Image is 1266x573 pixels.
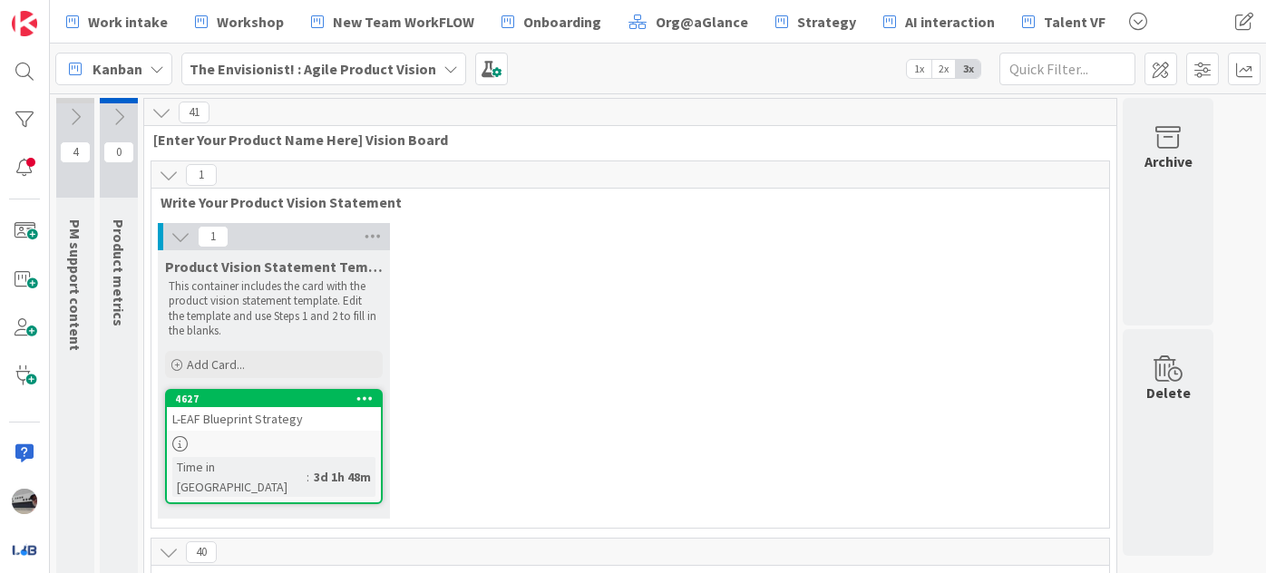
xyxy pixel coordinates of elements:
a: New Team WorkFLOW [300,5,485,38]
span: Workshop [217,11,284,33]
span: New Team WorkFLOW [333,11,474,33]
span: [Enter Your Product Name Here] Vision Board [153,131,1094,149]
b: The Envisionist! : Agile Product Vision [190,60,436,78]
a: 4627L-EAF Blueprint StrategyTime in [GEOGRAPHIC_DATA]:3d 1h 48m [165,389,383,504]
span: 0 [103,141,134,163]
span: Kanban [93,58,142,80]
div: 3d 1h 48m [309,467,375,487]
div: 4627 [175,393,381,405]
div: Delete [1146,382,1191,403]
div: 4627L-EAF Blueprint Strategy [167,391,381,431]
a: AI interaction [872,5,1006,38]
span: : [307,467,309,487]
img: jB [12,489,37,514]
span: 1 [186,164,217,186]
span: Strategy [797,11,856,33]
a: Workshop [184,5,295,38]
a: Org@aGlance [618,5,759,38]
img: avatar [12,537,37,562]
span: Work intake [88,11,168,33]
span: AI interaction [905,11,995,33]
span: Talent VF [1044,11,1105,33]
span: 41 [179,102,209,123]
a: Talent VF [1011,5,1116,38]
span: Write Your Product Vision Statement [161,193,1086,211]
a: Work intake [55,5,179,38]
span: Product metrics [110,219,128,326]
p: This container includes the card with the product vision statement template. Edit the template an... [169,279,379,338]
span: 4 [60,141,91,163]
input: Quick Filter... [999,53,1135,85]
span: Add Card... [187,356,245,373]
img: Visit kanbanzone.com [12,11,37,36]
span: 40 [186,541,217,563]
a: Strategy [764,5,867,38]
div: 4627 [167,391,381,407]
span: Product Vision Statement Template [165,257,383,276]
a: Onboarding [491,5,612,38]
span: Org@aGlance [656,11,748,33]
span: 2x [931,60,956,78]
span: 1 [198,226,229,248]
span: 3x [956,60,980,78]
span: 1x [907,60,931,78]
div: Time in [GEOGRAPHIC_DATA] [172,457,307,497]
div: Archive [1144,151,1193,172]
span: Onboarding [523,11,601,33]
div: L-EAF Blueprint Strategy [167,407,381,431]
span: PM support content [66,219,84,351]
